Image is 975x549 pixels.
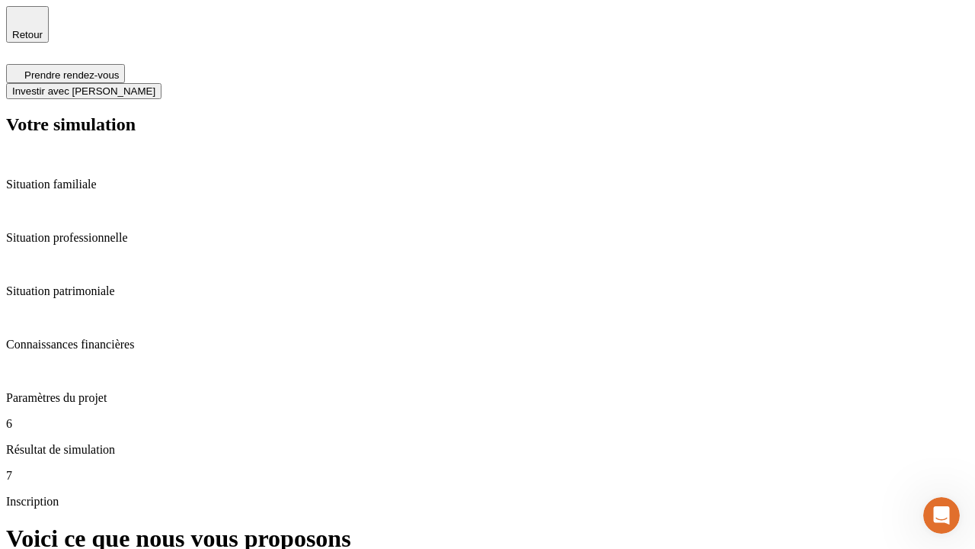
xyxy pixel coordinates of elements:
[6,178,969,191] p: Situation familiale
[6,391,969,405] p: Paramètres du projet
[6,231,969,245] p: Situation professionnelle
[923,497,960,534] iframe: Intercom live chat
[6,495,969,509] p: Inscription
[12,85,155,97] span: Investir avec [PERSON_NAME]
[6,338,969,352] p: Connaissances financières
[6,284,969,298] p: Situation patrimoniale
[6,417,969,431] p: 6
[6,469,969,483] p: 7
[6,114,969,135] h2: Votre simulation
[6,6,49,43] button: Retour
[6,64,125,83] button: Prendre rendez-vous
[6,443,969,457] p: Résultat de simulation
[12,29,43,40] span: Retour
[6,83,161,99] button: Investir avec [PERSON_NAME]
[24,69,119,81] span: Prendre rendez-vous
